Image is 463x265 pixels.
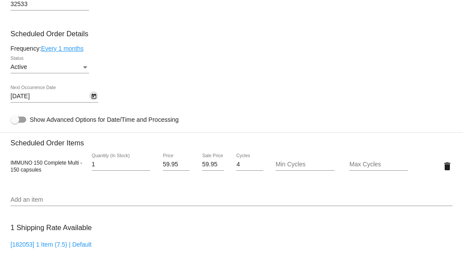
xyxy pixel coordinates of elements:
[10,196,453,203] input: Add an item
[10,45,453,52] div: Frequency:
[10,1,89,8] input: Shipping Postcode
[202,161,224,168] input: Sale Price
[89,91,98,100] button: Open calendar
[10,160,82,173] span: IMMUNO 150 Complete Multi - 150 capsules
[236,161,263,168] input: Cycles
[276,161,334,168] input: Min Cycles
[10,93,89,100] input: Next Occurrence Date
[41,45,83,52] a: Every 1 months
[10,30,453,38] h3: Scheduled Order Details
[10,132,453,147] h3: Scheduled Order Items
[349,161,408,168] input: Max Cycles
[10,63,27,70] span: Active
[163,161,190,168] input: Price
[10,64,89,71] mat-select: Status
[92,161,150,168] input: Quantity (In Stock)
[10,218,92,237] h3: 1 Shipping Rate Available
[442,161,453,172] mat-icon: delete
[30,115,179,124] span: Show Advanced Options for Date/Time and Processing
[10,241,92,248] a: [182053] 1 Item (7.5) | Default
